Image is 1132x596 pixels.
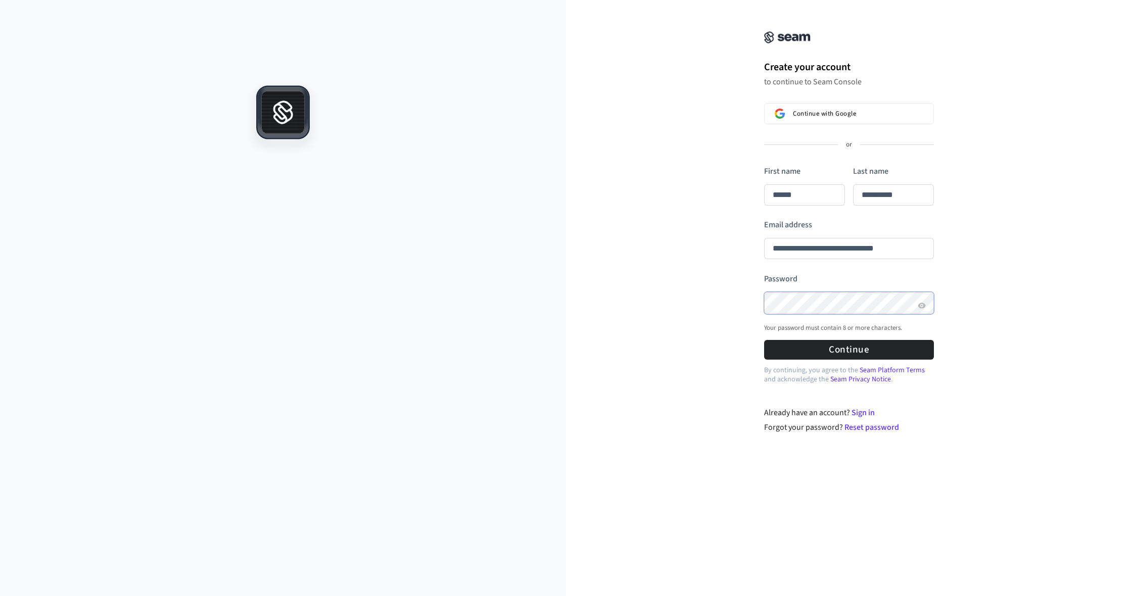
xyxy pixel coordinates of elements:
p: Your password must contain 8 or more characters. [764,324,902,332]
button: Continue [764,340,934,360]
label: Last name [853,166,888,177]
button: Sign in with GoogleContinue with Google [764,103,934,124]
p: to continue to Seam Console [764,77,934,87]
img: Seam Console [764,31,811,43]
h1: Create your account [764,60,934,75]
a: Sign in [852,407,875,418]
div: Forgot your password? [764,421,934,433]
label: First name [764,166,800,177]
img: Sign in with Google [775,109,785,119]
label: Email address [764,219,812,230]
a: Reset password [844,422,899,433]
button: Show password [916,300,928,312]
p: By continuing, you agree to the and acknowledge the . [764,366,934,384]
label: Password [764,273,797,284]
a: Seam Privacy Notice [830,374,891,384]
span: Continue with Google [793,110,856,118]
p: or [846,140,852,150]
div: Already have an account? [764,407,934,419]
a: Seam Platform Terms [860,365,925,375]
